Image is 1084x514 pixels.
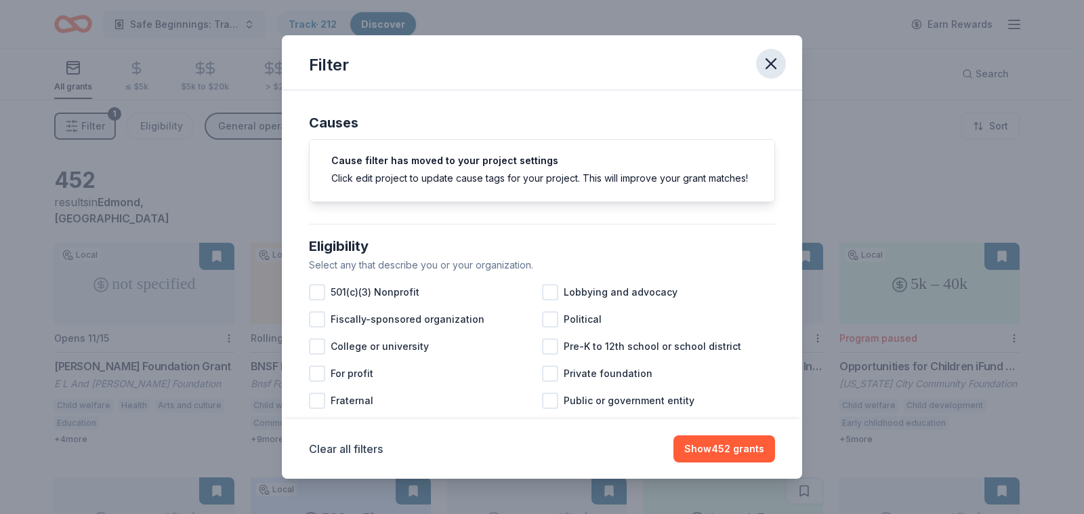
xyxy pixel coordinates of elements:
div: Filter [309,54,349,76]
div: Eligibility [309,235,775,257]
span: Political [564,311,602,328]
span: College or university [331,338,429,355]
div: Click edit project to update cause tags for your project. This will improve your grant matches! [331,171,753,185]
button: Clear all filters [309,441,383,457]
span: For profit [331,365,373,382]
div: Causes [309,112,775,134]
span: Private foundation [564,365,652,382]
button: Show452 grants [673,435,775,462]
span: Public or government entity [564,393,694,409]
span: Fiscally-sponsored organization [331,311,484,328]
span: Fraternal [331,393,373,409]
span: Pre-K to 12th school or school district [564,338,741,355]
span: Lobbying and advocacy [564,284,677,300]
h5: Cause filter has moved to your project settings [331,156,753,165]
div: Select any that describe you or your organization. [309,257,775,273]
span: 501(c)(3) Nonprofit [331,284,419,300]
